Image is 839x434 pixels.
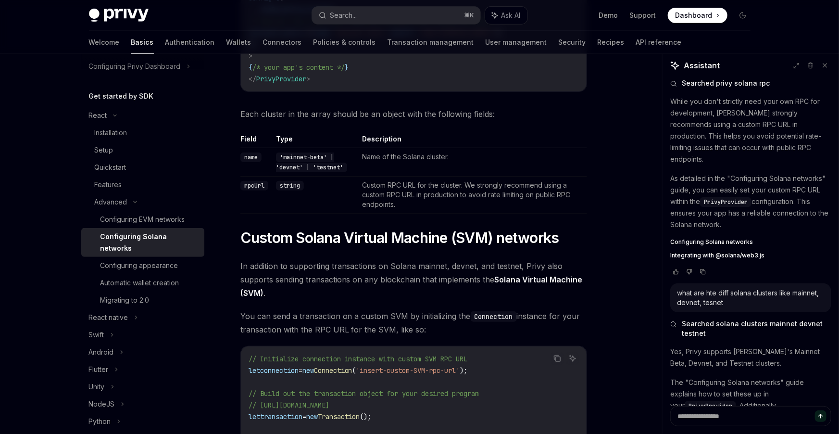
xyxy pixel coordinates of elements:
td: Custom RPC URL for the cluster. We strongly recommend using a custom RPC URL in production to avo... [358,177,587,214]
span: Custom Solana Virtual Machine (SVM) networks [240,229,559,246]
p: Yes, Privy supports [PERSON_NAME]'s Mainnet Beta, Devnet, and Testnet clusters. [670,346,831,369]
a: Transaction management [388,31,474,54]
span: // Build out the transaction object for your desired program [249,389,479,398]
div: Configuring appearance [100,260,178,271]
a: Security [559,31,586,54]
img: dark logo [89,9,149,22]
a: Basics [131,31,154,54]
span: > [306,75,310,83]
th: Type [272,134,358,148]
a: Solana Virtual Machine (SVM) [240,275,583,298]
div: Setup [95,144,113,156]
a: Integrating with @solana/web3.js [670,252,831,259]
span: PrivyProvider [689,402,732,410]
a: Setup [81,141,204,159]
a: Wallets [226,31,251,54]
span: transaction [260,412,302,421]
button: Send message [815,410,826,422]
button: Searched privy solana rpc [670,78,831,88]
span: // [URL][DOMAIN_NAME] [249,401,329,409]
a: Dashboard [668,8,727,23]
div: Android [89,346,114,358]
span: You can send a transaction on a custom SVM by initializing the instance for your transaction with... [240,309,587,336]
span: } [345,63,349,72]
a: Configuring Solana networks [81,228,204,257]
div: NodeJS [89,398,115,410]
a: Automatic wallet creation [81,274,204,292]
div: Search... [330,10,357,21]
p: While you don't strictly need your own RPC for development, [PERSON_NAME] strongly recommends usi... [670,96,831,165]
div: Unity [89,381,105,393]
a: Recipes [598,31,625,54]
span: Searched solana clusters mainnet devnet testnet [682,319,831,338]
h5: Get started by SDK [89,90,154,102]
a: Configuring Solana networks [670,238,831,246]
div: Migrating to 2.0 [100,294,150,306]
div: Automatic wallet creation [100,277,179,289]
a: Authentication [165,31,215,54]
span: { [249,63,252,72]
a: Installation [81,124,204,141]
div: Installation [95,127,127,139]
th: Field [240,134,272,148]
code: rpcUrl [240,181,268,191]
span: ⌘ K [464,12,475,19]
a: User management [486,31,547,54]
span: PrivyProvider [704,198,748,206]
div: what are hte diff solana clusters like mainnet, devnet, tesnet [677,288,825,307]
div: Swift [89,329,104,341]
span: Configuring Solana networks [670,238,753,246]
span: In addition to supporting transactions on Solana mainnet, devnet, and testnet, Privy also support... [240,259,587,300]
span: Integrating with @solana/web3.js [670,252,764,259]
span: Ask AI [501,11,521,20]
button: Searched solana clusters mainnet devnet testnet [670,319,831,338]
div: Python [89,416,111,427]
span: Each cluster in the array should be an object with the following fields: [240,107,587,121]
code: name [240,153,262,162]
span: 'insert-custom-SVM-rpc-url' [356,366,460,375]
span: = [302,412,306,421]
span: = [299,366,302,375]
code: string [276,181,304,191]
a: Connectors [263,31,302,54]
span: </ [249,75,256,83]
a: Welcome [89,31,120,54]
span: > [249,51,252,60]
p: As detailed in the "Configuring Solana networks" guide, you can easily set your custom RPC URL wi... [670,173,831,230]
a: Support [630,11,656,20]
span: Assistant [684,60,720,71]
div: Advanced [95,196,127,208]
td: Name of the Solana cluster. [358,148,587,177]
span: // Initialize connection instance with custom SVM RPC URL [249,355,468,363]
span: (); [360,412,372,421]
a: Quickstart [81,159,204,176]
a: API reference [636,31,682,54]
div: Quickstart [95,162,126,173]
th: Description [358,134,587,148]
div: React [89,110,107,121]
div: Configuring Solana networks [100,231,199,254]
span: Searched privy solana rpc [682,78,770,88]
a: Configuring EVM networks [81,211,204,228]
span: Transaction [318,412,360,421]
span: new [306,412,318,421]
span: PrivyProvider [256,75,306,83]
span: let [249,366,260,375]
a: Policies & controls [313,31,376,54]
span: Dashboard [676,11,713,20]
a: Migrating to 2.0 [81,292,204,309]
div: Configuring EVM networks [100,214,185,225]
a: Configuring appearance [81,257,204,274]
code: Connection [471,311,517,322]
div: React native [89,312,128,323]
button: Search...⌘K [312,7,480,24]
button: Ask AI [485,7,527,24]
span: /* your app's content */ [252,63,345,72]
span: connection [260,366,299,375]
a: Features [81,176,204,193]
span: ( [352,366,356,375]
button: Ask AI [566,352,579,365]
code: 'mainnet-beta' | 'devnet' | 'testnet' [276,153,347,172]
span: Connection [314,366,352,375]
span: new [302,366,314,375]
